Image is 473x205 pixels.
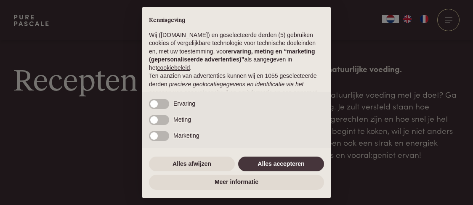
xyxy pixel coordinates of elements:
[149,31,324,72] p: Wij ([DOMAIN_NAME]) en geselecteerde derden (5) gebruiken cookies of vergelijkbare technologie vo...
[173,116,191,123] span: Meting
[149,80,167,89] button: derden
[149,48,315,63] strong: ervaring, meting en “marketing (gepersonaliseerde advertenties)”
[238,157,324,172] button: Alles accepteren
[149,72,324,130] p: Ten aanzien van advertenties kunnen wij en 1055 geselecteerde gebruiken om en persoonsgegevens, z...
[149,17,324,24] h2: Kennisgeving
[149,175,324,190] button: Meer informatie
[157,64,190,71] a: cookiebeleid
[149,157,235,172] button: Alles afwijzen
[173,132,199,139] span: Marketing
[149,81,303,96] em: precieze geolocatiegegevens en identificatie via het scannen van apparaten
[173,100,195,107] span: Ervaring
[149,89,317,104] em: informatie op een apparaat op te slaan en/of te openen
